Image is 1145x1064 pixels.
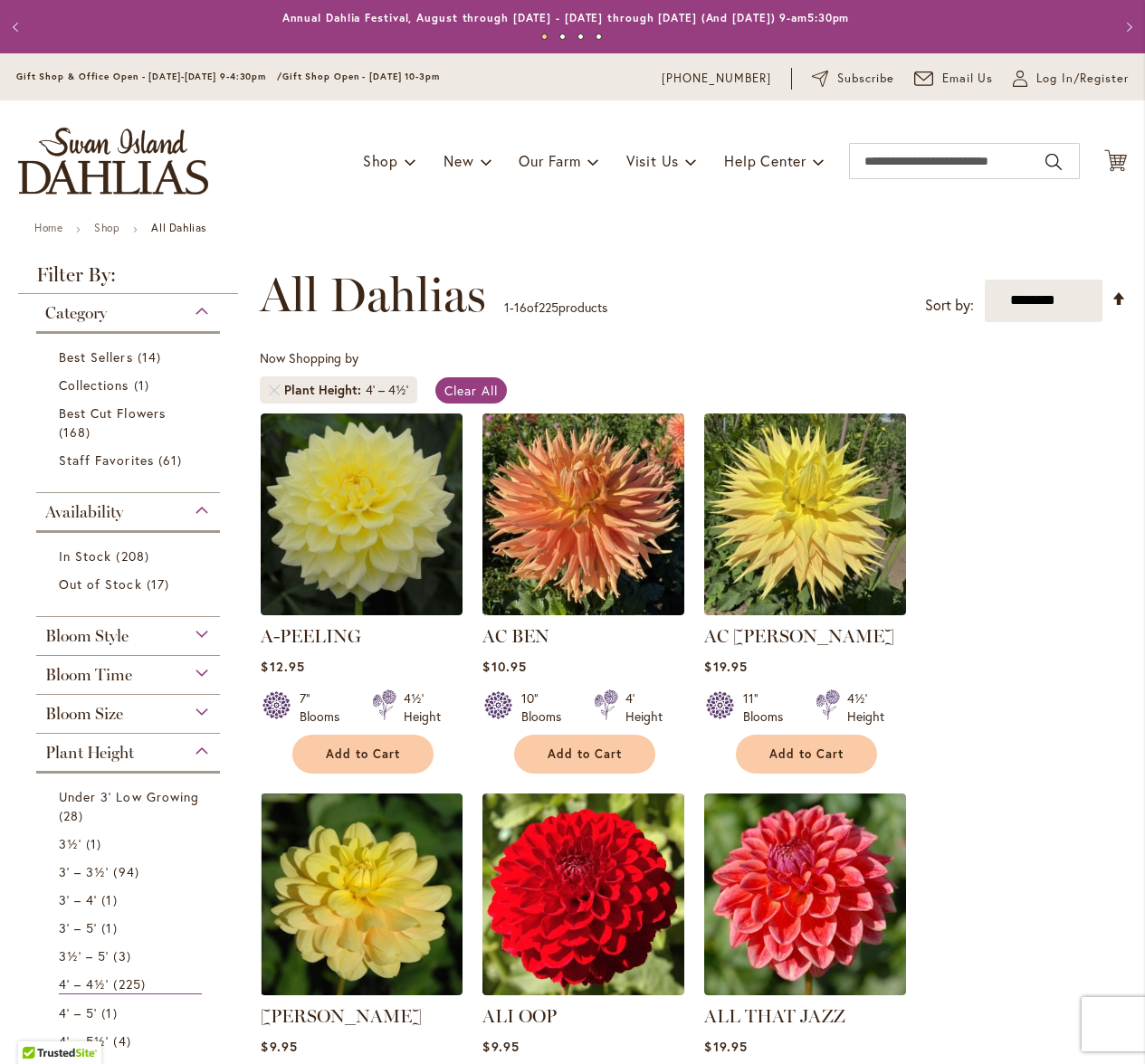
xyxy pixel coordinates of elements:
[261,793,463,995] img: AHOY MATEY
[1013,70,1129,88] a: Log In/Register
[504,299,510,316] span: 1
[577,33,584,40] button: 3 of 4
[18,265,238,294] strong: Filter By:
[625,689,663,726] div: 4' Height
[482,793,684,995] img: ALI OOP
[482,602,684,619] a: AC BEN
[59,375,202,394] a: Collections
[59,575,142,593] span: Out of Stock
[514,299,527,316] span: 16
[260,268,486,322] span: All Dahlias
[59,1004,97,1021] span: 4' – 5'
[59,863,109,880] span: 3' – 3½'
[847,689,884,726] div: 4½' Height
[45,665,132,685] span: Bloom Time
[548,746,622,762] span: Add to Cart
[704,625,894,647] a: AC [PERSON_NAME]
[736,735,877,774] button: Add to Cart
[769,746,844,762] span: Add to Cart
[704,1038,747,1055] span: $19.95
[59,835,81,852] span: 3½'
[435,377,507,404] a: Clear All
[482,1005,557,1027] a: ALI OOP
[404,689,441,726] div: 4½' Height
[45,303,107,323] span: Category
[94,221,119,234] a: Shop
[539,299,558,316] span: 225
[284,381,366,399] span: Plant Height
[113,974,149,993] span: 225
[59,891,97,908] span: 3' – 4'
[282,71,440,82] span: Gift Shop Open - [DATE] 10-3pm
[812,70,894,88] a: Subscribe
[292,735,434,774] button: Add to Cart
[363,151,398,170] span: Shop
[116,546,153,565] span: 208
[261,1005,422,1027] a: [PERSON_NAME]
[269,385,280,395] a: Remove Plant Height 4' – 4½'
[59,834,202,853] a: 3½' 1
[482,625,549,647] a: AC BEN
[59,947,109,964] span: 3½' – 5'
[59,1032,109,1050] span: 4' – 5½'
[134,375,154,394] span: 1
[704,658,747,675] span: $19.95
[59,347,202,366] a: Best Sellers
[45,743,134,763] span: Plant Height
[59,975,109,993] span: 4' – 4½'
[482,658,526,675] span: $10.95
[942,70,994,88] span: Email Us
[704,602,906,619] a: AC Jeri
[300,689,350,726] div: 7" Blooms
[59,974,202,994] a: 4' – 4½' 225
[282,11,850,24] a: Annual Dahlia Festival, August through [DATE] - [DATE] through [DATE] (And [DATE]) 9-am5:30pm
[101,890,121,909] span: 1
[113,946,135,965] span: 3
[59,376,129,394] span: Collections
[59,787,202,825] a: Under 3' Low Growing 28
[626,151,679,170] span: Visit Us
[59,451,202,470] a: Staff Favorites
[59,404,166,422] span: Best Cut Flowers
[260,349,358,366] span: Now Shopping by
[704,982,906,999] a: ALL THAT JAZZ
[662,70,771,88] a: [PHONE_NUMBER]
[59,547,111,565] span: In Stock
[261,658,304,675] span: $12.95
[514,735,655,774] button: Add to Cart
[151,221,206,234] strong: All Dahlias
[925,289,974,322] label: Sort by:
[59,890,202,909] a: 3' – 4' 1
[59,404,202,442] a: Best Cut Flowers
[45,502,123,522] span: Availability
[59,919,97,936] span: 3' – 5'
[59,946,202,965] a: 3½' – 5' 3
[519,151,580,170] span: Our Farm
[1036,70,1129,88] span: Log In/Register
[59,918,202,937] a: 3' – 5' 1
[704,793,906,995] img: ALL THAT JAZZ
[504,293,607,322] p: - of products
[743,689,794,726] div: 11" Blooms
[59,348,133,366] span: Best Sellers
[59,423,95,442] span: 168
[596,33,602,40] button: 4 of 4
[147,575,174,594] span: 17
[113,1031,135,1050] span: 4
[86,834,106,853] span: 1
[261,1038,297,1055] span: $9.95
[541,33,548,40] button: 1 of 4
[113,862,143,881] span: 94
[59,1031,202,1050] a: 4' – 5½' 4
[261,602,463,619] a: A-Peeling
[16,71,282,82] span: Gift Shop & Office Open - [DATE]-[DATE] 9-4:30pm /
[158,451,186,470] span: 61
[59,451,154,469] span: Staff Favorites
[101,918,121,937] span: 1
[18,128,208,195] a: store logo
[138,347,166,366] span: 14
[521,689,572,726] div: 10" Blooms
[59,806,88,825] span: 28
[59,575,202,594] a: Out of Stock 17
[59,1003,202,1022] a: 4' – 5' 1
